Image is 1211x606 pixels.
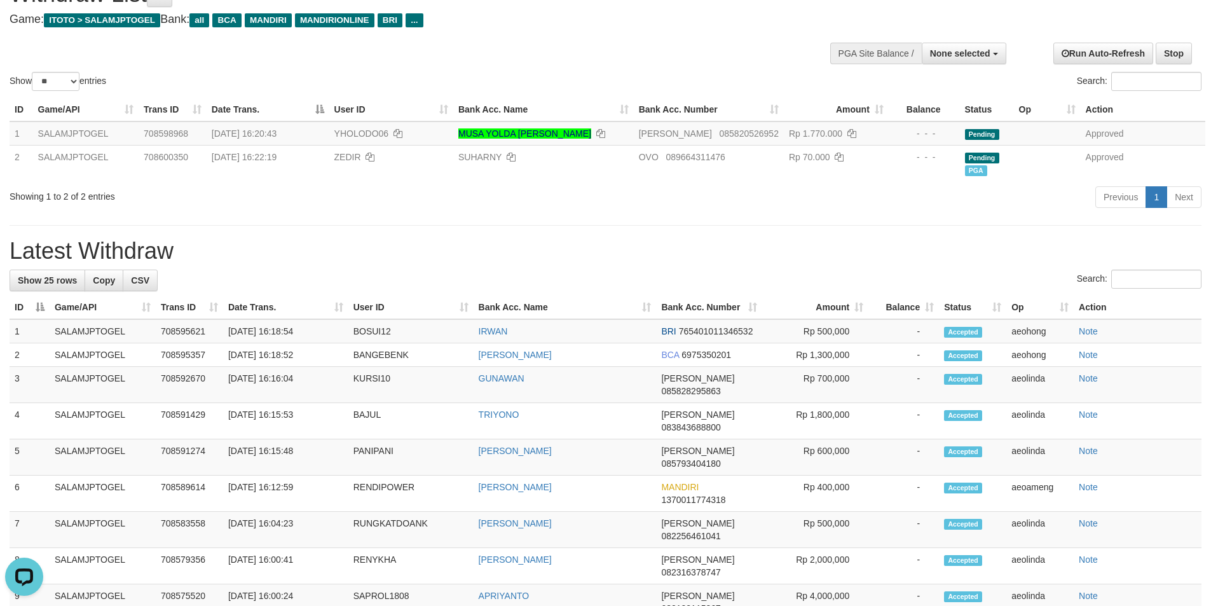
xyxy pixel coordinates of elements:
span: MANDIRI [245,13,292,27]
td: - [868,439,939,476]
td: aeolinda [1006,512,1074,548]
div: PGA Site Balance / [830,43,922,64]
td: 708591429 [156,403,223,439]
a: Note [1079,591,1098,601]
th: Trans ID: activate to sort column ascending [156,296,223,319]
td: aeolinda [1006,367,1074,403]
span: [PERSON_NAME] [661,446,734,456]
td: Rp 700,000 [762,367,868,403]
td: RENDIPOWER [348,476,474,512]
th: Amount: activate to sort column ascending [784,98,889,121]
td: [DATE] 16:16:04 [223,367,348,403]
td: [DATE] 16:15:53 [223,403,348,439]
label: Show entries [10,72,106,91]
span: Copy [93,275,115,286]
td: aeolinda [1006,439,1074,476]
th: Status: activate to sort column ascending [939,296,1006,319]
td: BAJUL [348,403,474,439]
td: RENYKHA [348,548,474,584]
td: 708592670 [156,367,223,403]
a: [PERSON_NAME] [479,482,552,492]
td: [DATE] 16:12:59 [223,476,348,512]
th: Bank Acc. Name: activate to sort column ascending [453,98,634,121]
span: 708600350 [144,152,188,162]
span: Accepted [944,374,982,385]
a: [PERSON_NAME] [479,518,552,528]
td: - [868,367,939,403]
span: [PERSON_NAME] [661,373,734,383]
td: [DATE] 16:18:52 [223,343,348,367]
span: Copy 085793404180 to clipboard [661,458,720,469]
th: Date Trans.: activate to sort column ascending [223,296,348,319]
td: Rp 400,000 [762,476,868,512]
span: BRI [378,13,402,27]
td: BOSUI12 [348,319,474,343]
span: Copy 089664311476 to clipboard [666,152,725,162]
td: - [868,319,939,343]
td: 1 [10,319,50,343]
th: ID [10,98,33,121]
td: 708579356 [156,548,223,584]
span: [PERSON_NAME] [639,128,712,139]
div: Showing 1 to 2 of 2 entries [10,185,495,203]
span: None selected [930,48,990,59]
span: [DATE] 16:22:19 [212,152,277,162]
td: 8 [10,548,50,584]
span: Show 25 rows [18,275,77,286]
th: Status [960,98,1014,121]
span: Accepted [944,591,982,602]
a: Note [1079,446,1098,456]
td: - [868,512,939,548]
td: Rp 500,000 [762,512,868,548]
span: Copy 082316378747 to clipboard [661,567,720,577]
td: [DATE] 16:15:48 [223,439,348,476]
input: Search: [1111,270,1201,289]
span: ZEDIR [334,152,361,162]
td: 1 [10,121,33,146]
td: Rp 2,000,000 [762,548,868,584]
td: - [868,476,939,512]
a: [PERSON_NAME] [479,350,552,360]
span: Copy 082256461041 to clipboard [661,531,720,541]
a: CSV [123,270,158,291]
th: Game/API: activate to sort column ascending [33,98,139,121]
a: Next [1167,186,1201,208]
span: Copy 085820526952 to clipboard [719,128,778,139]
th: Op: activate to sort column ascending [1006,296,1074,319]
th: Action [1081,98,1205,121]
span: Copy 6975350201 to clipboard [681,350,731,360]
th: Bank Acc. Number: activate to sort column ascending [634,98,784,121]
input: Search: [1111,72,1201,91]
td: - [868,548,939,584]
span: Copy 765401011346532 to clipboard [679,326,753,336]
td: BANGEBENK [348,343,474,367]
th: Action [1074,296,1201,319]
a: Run Auto-Refresh [1053,43,1153,64]
td: PANIPANI [348,439,474,476]
span: ... [406,13,423,27]
td: SALAMJPTOGEL [50,319,156,343]
span: Pending [965,153,999,163]
td: Rp 600,000 [762,439,868,476]
span: Accepted [944,350,982,361]
span: [PERSON_NAME] [661,591,734,601]
td: - [868,403,939,439]
span: Accepted [944,410,982,421]
th: Trans ID: activate to sort column ascending [139,98,207,121]
td: 708595357 [156,343,223,367]
td: aeoameng [1006,476,1074,512]
td: SALAMJPTOGEL [33,121,139,146]
select: Showentries [32,72,79,91]
a: Stop [1156,43,1192,64]
h1: Latest Withdraw [10,238,1201,264]
span: OVO [639,152,659,162]
span: [PERSON_NAME] [661,518,734,528]
a: [PERSON_NAME] [479,554,552,565]
a: Note [1079,482,1098,492]
td: aeohong [1006,319,1074,343]
td: Approved [1081,121,1205,146]
a: Copy [85,270,123,291]
span: BCA [212,13,241,27]
td: Rp 1,800,000 [762,403,868,439]
a: TRIYONO [479,410,519,420]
